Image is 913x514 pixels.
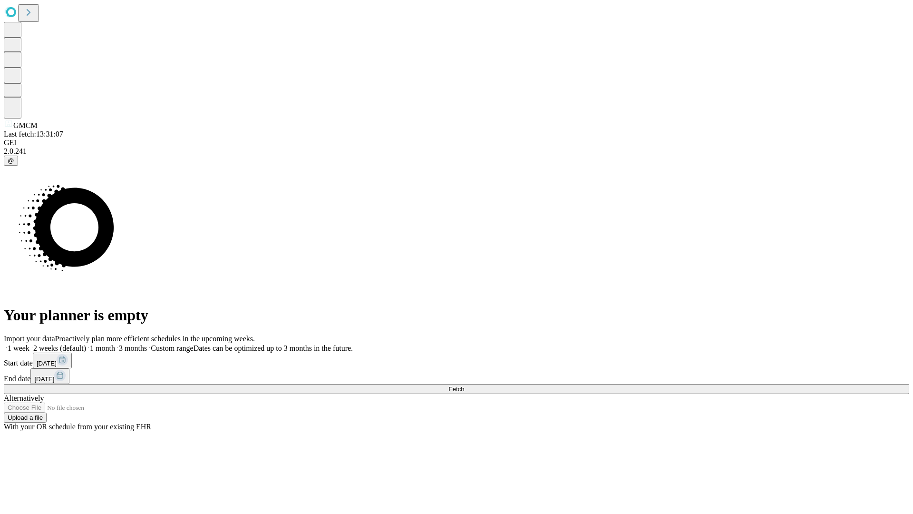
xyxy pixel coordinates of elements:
[4,147,909,156] div: 2.0.241
[90,344,115,352] span: 1 month
[4,413,47,423] button: Upload a file
[4,353,909,368] div: Start date
[4,423,151,431] span: With your OR schedule from your existing EHR
[4,368,909,384] div: End date
[30,368,69,384] button: [DATE]
[4,394,44,402] span: Alternatively
[34,376,54,383] span: [DATE]
[37,360,57,367] span: [DATE]
[8,344,29,352] span: 1 week
[55,335,255,343] span: Proactively plan more efficient schedules in the upcoming weeks.
[4,384,909,394] button: Fetch
[151,344,193,352] span: Custom range
[4,156,18,166] button: @
[33,344,86,352] span: 2 weeks (default)
[4,130,63,138] span: Last fetch: 13:31:07
[13,121,38,129] span: GMCM
[8,157,14,164] span: @
[194,344,353,352] span: Dates can be optimized up to 3 months in the future.
[4,306,909,324] h1: Your planner is empty
[33,353,72,368] button: [DATE]
[4,138,909,147] div: GEI
[4,335,55,343] span: Import your data
[119,344,147,352] span: 3 months
[448,385,464,393] span: Fetch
